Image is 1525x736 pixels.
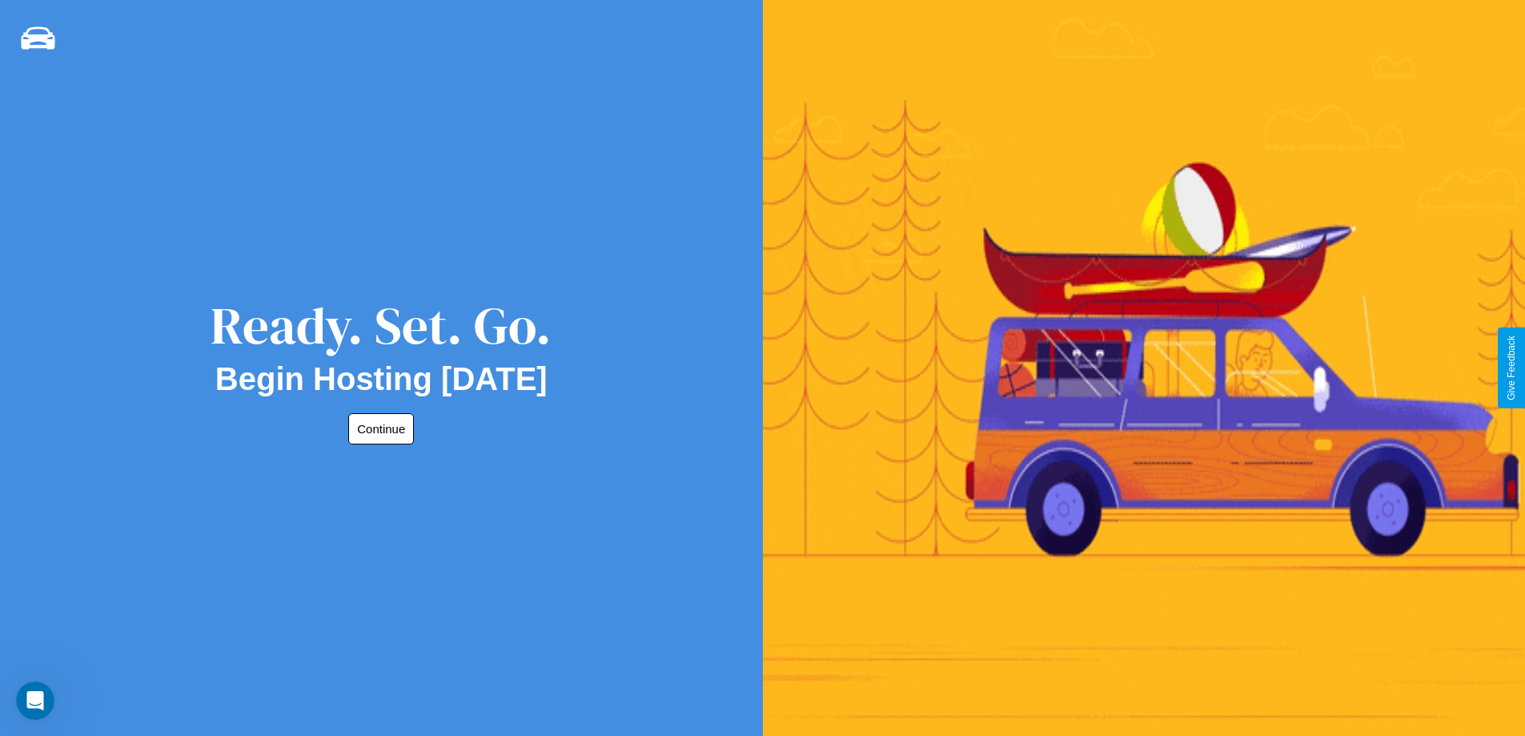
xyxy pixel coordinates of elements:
h2: Begin Hosting [DATE] [215,361,548,397]
iframe: Intercom live chat [16,682,54,720]
button: Continue [348,413,414,444]
div: Give Feedback [1506,336,1517,400]
div: Ready. Set. Go. [211,290,552,361]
